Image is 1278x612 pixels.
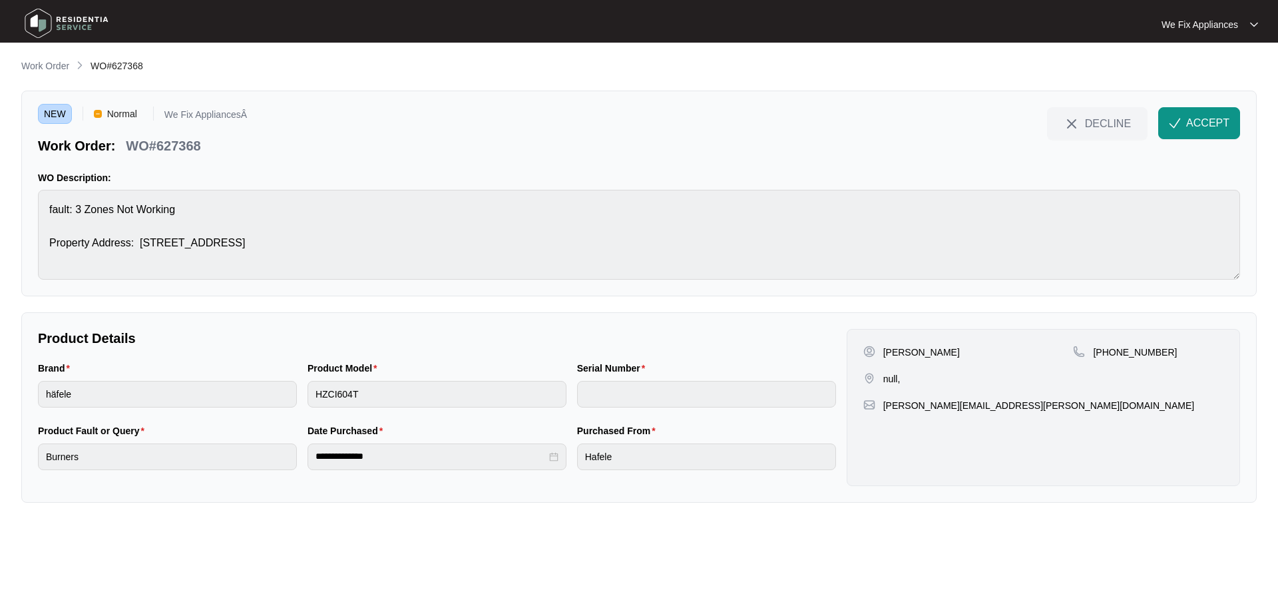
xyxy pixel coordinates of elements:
img: close-Icon [1064,116,1080,132]
span: Normal [102,104,142,124]
span: ACCEPT [1186,115,1229,131]
p: Work Order: [38,137,115,155]
p: [PERSON_NAME] [883,346,960,359]
span: DECLINE [1085,116,1131,131]
img: user-pin [863,346,875,358]
span: WO#627368 [91,61,143,71]
img: map-pin [863,372,875,384]
img: residentia service logo [20,3,113,43]
input: Product Model [308,381,566,408]
label: Product Model [308,362,383,375]
img: dropdown arrow [1250,21,1258,28]
p: Work Order [21,59,69,73]
input: Serial Number [577,381,836,408]
img: check-Icon [1169,117,1181,129]
label: Date Purchased [308,424,388,438]
p: Product Details [38,329,836,348]
span: NEW [38,104,72,124]
p: WO Description: [38,171,1240,184]
label: Purchased From [577,424,661,438]
label: Product Fault or Query [38,424,150,438]
p: null, [883,372,901,386]
p: [PHONE_NUMBER] [1093,346,1177,359]
label: Brand [38,362,75,375]
input: Product Fault or Query [38,444,297,470]
textarea: fault: 3 Zones Not Working Property Address: [STREET_ADDRESS] [38,190,1240,280]
p: [PERSON_NAME][EMAIL_ADDRESS][PERSON_NAME][DOMAIN_NAME] [883,399,1195,412]
input: Brand [38,381,297,408]
input: Purchased From [577,444,836,470]
img: chevron-right [75,60,85,71]
img: Vercel Logo [94,110,102,118]
button: close-IconDECLINE [1047,107,1148,139]
input: Date Purchased [316,450,546,463]
a: Work Order [19,59,72,74]
label: Serial Number [577,362,650,375]
button: check-IconACCEPT [1158,107,1240,139]
img: map-pin [1073,346,1085,358]
p: We Fix AppliancesÂ [164,110,247,124]
p: WO#627368 [126,137,200,155]
img: map-pin [863,399,875,411]
p: We Fix Appliances [1162,18,1238,31]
